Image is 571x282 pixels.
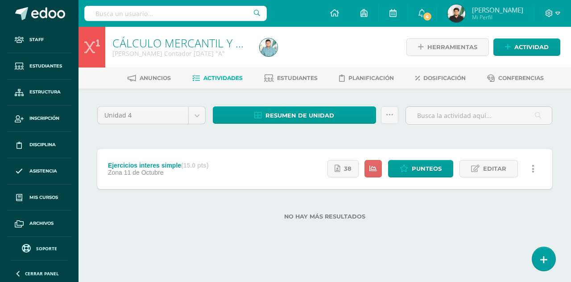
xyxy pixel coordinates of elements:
a: Resumen de unidad [213,106,376,124]
div: Quinto Perito Contador Domingo 'A' [112,49,249,58]
a: Actividad [493,38,560,56]
span: Inscripción [29,115,59,122]
span: 4 [422,12,432,21]
a: Disciplina [7,132,71,158]
a: Dosificación [415,71,466,85]
span: Soporte [36,245,57,252]
span: Cerrar panel [25,270,59,277]
span: Unidad 4 [104,107,182,124]
span: Conferencias [498,75,544,81]
span: Actividades [203,75,243,81]
img: eba687581b1b7b2906586aa608ae6d01.png [260,38,277,56]
a: Planificación [339,71,394,85]
span: Estudiantes [277,75,318,81]
a: Asistencia [7,158,71,185]
span: Actividad [514,39,549,55]
a: Conferencias [487,71,544,85]
input: Busca un usuario... [84,6,266,21]
a: Herramientas [406,38,489,56]
a: Estudiantes [7,53,71,80]
span: Punteos [412,160,442,177]
span: Mi Perfil [472,13,523,21]
a: Inscripción [7,105,71,132]
span: Disciplina [29,141,56,148]
a: CÁLCULO MERCANTIL Y FINANCIERO [112,35,298,51]
span: Mis cursos [29,194,58,201]
span: 38 [344,160,352,177]
a: 38 [327,160,359,177]
span: Resumen de unidad [265,107,334,124]
div: Ejercicios interes simple [108,162,209,169]
img: 333b0b311e30b8d47132d334b2cfd205.png [447,4,465,22]
span: Archivos [29,220,54,227]
a: Archivos [7,210,71,237]
span: Estudiantes [29,63,62,70]
a: Staff [7,27,71,53]
a: Unidad 4 [98,107,205,124]
a: Punteos [388,160,453,177]
span: Editar [483,160,506,177]
span: 11 de Octubre [124,169,164,176]
span: Dosificación [423,75,466,81]
span: Herramientas [427,39,477,55]
span: Anuncios [140,75,171,81]
label: No hay más resultados [97,213,552,220]
span: [PERSON_NAME] [472,5,523,14]
a: Anuncios [128,71,171,85]
a: Estructura [7,80,71,106]
strong: (15.0 pts) [181,162,208,169]
h1: CÁLCULO MERCANTIL Y FINANCIERO [112,37,249,49]
span: Planificación [348,75,394,81]
span: Estructura [29,88,61,96]
span: Asistencia [29,168,57,175]
input: Busca la actividad aquí... [406,107,552,124]
a: Estudiantes [264,71,318,85]
span: Staff [29,36,44,43]
span: Zona [108,169,122,176]
a: Actividades [192,71,243,85]
a: Soporte [11,242,68,254]
a: Mis cursos [7,185,71,211]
